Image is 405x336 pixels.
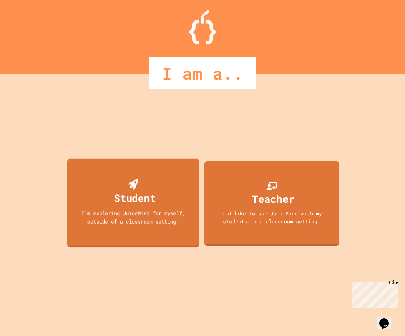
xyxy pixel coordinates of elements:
[189,10,216,44] img: Logo.svg
[211,210,332,225] div: I'd like to use JuiceMind with my students in a classroom setting.
[148,57,256,89] div: I am a..
[252,191,295,206] div: Teacher
[3,3,47,43] div: Chat with us now!Close
[377,309,398,329] iframe: chat widget
[349,280,398,308] iframe: chat widget
[114,190,156,206] div: Student
[74,209,192,225] div: I'm exploring JuiceMind for myself, outside of a classroom setting.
